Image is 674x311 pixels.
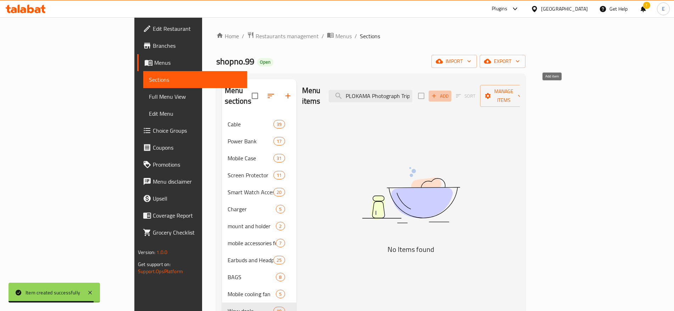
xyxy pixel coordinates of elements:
span: 1.0.0 [156,248,167,257]
span: BAGS [228,273,276,281]
a: Sections [143,71,247,88]
div: items [273,137,285,145]
span: Coverage Report [153,211,241,220]
div: mount and holder2 [222,218,296,235]
span: Sections [360,32,380,40]
div: Earbuds and Headphone25 [222,252,296,269]
img: dish.svg [322,148,500,242]
div: Smart Watch Accessories20 [222,184,296,201]
div: items [276,273,285,281]
button: Add section [279,87,296,104]
span: 8 [276,274,284,281]
div: Cable39 [222,116,296,133]
span: 25 [274,257,284,264]
span: Edit Restaurant [153,24,241,33]
span: Sort sections [262,87,279,104]
span: Earbuds and Headphone [228,256,274,264]
span: Branches [153,41,241,50]
a: Branches [137,37,247,54]
div: items [273,171,285,179]
a: Coverage Report [137,207,247,224]
span: Power Bank [228,137,274,145]
a: Menus [137,54,247,71]
span: 17 [274,138,284,145]
span: Sections [149,75,241,84]
span: Version: [138,248,155,257]
div: Mobile Case31 [222,150,296,167]
h5: No Items found [322,244,500,255]
div: items [276,239,285,247]
input: search [329,90,412,102]
span: 31 [274,155,284,162]
a: Menus [327,31,352,41]
span: Add [430,92,450,100]
span: import [437,57,471,66]
span: Menu disclaimer [153,177,241,186]
a: Coupons [137,139,247,156]
span: Choice Groups [153,126,241,135]
a: Promotions [137,156,247,173]
div: mobile accessories for car7 [222,235,296,252]
span: Sort items [451,91,480,102]
button: Manage items [480,85,528,107]
span: Full Menu View [149,92,241,101]
nav: breadcrumb [216,31,525,41]
span: 2 [276,223,284,230]
span: Coupons [153,143,241,152]
span: export [485,57,520,66]
span: 5 [276,291,284,298]
div: BAGS8 [222,269,296,286]
div: Charger5 [222,201,296,218]
div: items [273,256,285,264]
li: / [355,32,357,40]
div: Mobile cooling fan5 [222,286,296,303]
span: Menus [154,58,241,67]
span: Mobile Case [228,154,274,162]
a: Full Menu View [143,88,247,105]
span: Screen Protector [228,171,274,179]
li: / [322,32,324,40]
span: shopno.99 [216,53,254,69]
div: items [273,120,285,128]
div: items [276,222,285,230]
a: Support.OpsPlatform [138,267,183,276]
span: Mobile cooling fan [228,290,276,298]
span: Select all sections [247,88,262,103]
span: Grocery Checklist [153,228,241,237]
div: items [276,205,285,213]
span: E [662,5,665,13]
button: import [431,55,477,68]
div: items [273,154,285,162]
div: items [273,188,285,196]
button: Add [429,91,451,102]
span: Smart Watch Accessories [228,188,274,196]
span: Open [257,59,273,65]
span: Cable [228,120,274,128]
button: export [480,55,525,68]
span: Get support on: [138,260,171,269]
div: Power Bank17 [222,133,296,150]
span: mobile accessories for car [228,239,276,247]
div: Plugins [492,5,507,13]
div: [GEOGRAPHIC_DATA] [541,5,588,13]
span: Promotions [153,160,241,169]
span: 39 [274,121,284,128]
span: Manage items [486,87,522,105]
span: mount and holder [228,222,276,230]
div: Screen Protector11 [222,167,296,184]
div: Open [257,58,273,67]
span: 20 [274,189,284,196]
span: Upsell [153,194,241,203]
a: Edit Menu [143,105,247,122]
a: Upsell [137,190,247,207]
